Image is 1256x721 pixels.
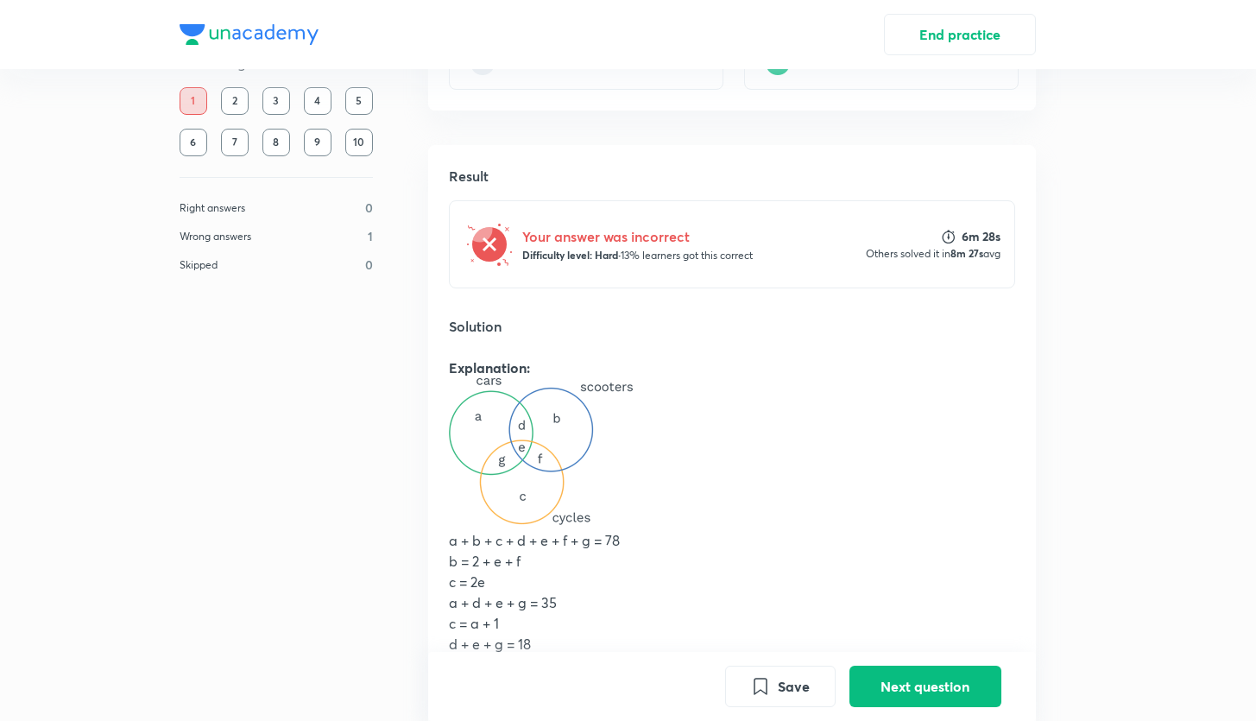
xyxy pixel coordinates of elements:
[449,613,1015,634] p: c = a + 1
[849,666,1001,707] button: Next question
[262,87,290,115] div: 3
[180,24,319,45] img: Company Logo
[962,228,1000,244] strong: 6m 28s
[449,572,1015,592] p: c = 2e
[942,230,955,243] img: stopwatch icon
[522,247,753,263] p: 13% learners got this correct
[304,87,331,115] div: 4
[522,226,753,247] h5: Your answer was incorrect
[180,200,245,216] p: Right answers
[464,218,515,270] img: wrong
[449,316,1015,337] h5: Solution
[725,666,836,707] button: Save
[180,129,207,156] div: 6
[221,87,249,115] div: 2
[449,530,1015,551] p: a + b + c + d + e + f + g = 78
[180,257,218,273] p: Skipped
[950,246,983,260] strong: 8m 27s
[368,227,373,245] p: 1
[449,634,1015,655] p: d + e + g = 18
[449,378,633,525] img: 02-07-21-10:28:12-AM
[522,248,621,262] strong: Difficulty level: Hard ·
[262,129,290,156] div: 8
[449,551,1015,572] p: b = 2 + e + f
[449,166,1015,187] h5: Result
[365,199,373,217] p: 0
[180,229,251,244] p: Wrong answers
[221,129,249,156] div: 7
[866,245,1000,262] p: Others solved it in avg
[365,256,373,274] p: 0
[449,358,530,376] strong: Explanation:
[449,592,1015,613] p: a + d + e + g = 35
[884,14,1036,55] button: End practice
[345,87,373,115] div: 5
[345,129,373,156] div: 10
[304,129,331,156] div: 9
[180,87,207,115] div: 1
